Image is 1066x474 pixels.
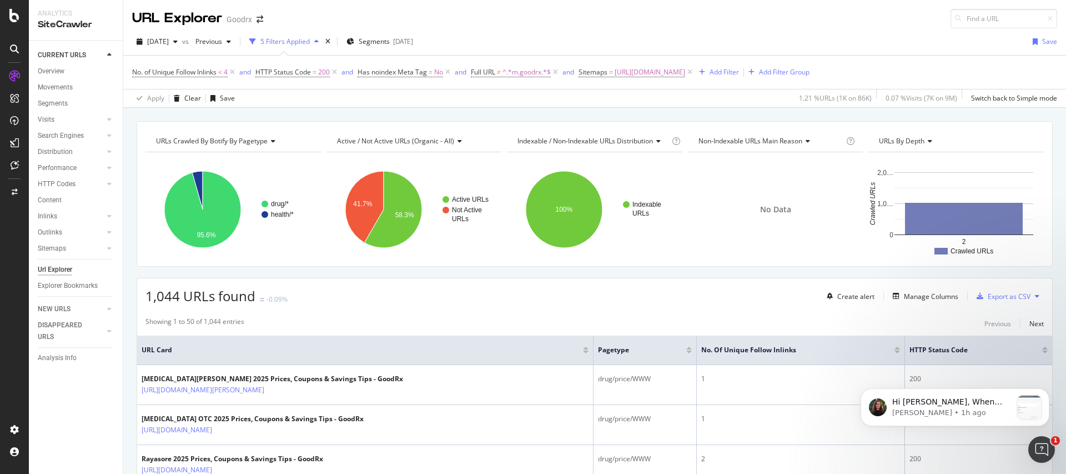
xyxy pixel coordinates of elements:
span: URLs Crawled By Botify By pagetype [156,136,268,146]
svg: A chart. [145,161,319,258]
span: HTTP Status Code [255,67,311,77]
a: Performance [38,162,104,174]
img: Equal [260,298,264,301]
text: 95.6% [197,231,215,239]
div: A chart. [326,161,500,258]
span: ≠ [497,67,501,77]
div: Search Engines [38,130,84,142]
div: 2 [701,454,900,464]
div: Save [1042,37,1057,46]
div: Performance [38,162,77,174]
button: and [455,67,466,77]
div: drug/price/WWW [598,414,692,424]
span: = [609,67,613,77]
div: Previous [984,319,1011,328]
iframe: Intercom notifications message [844,366,1066,444]
div: Showing 1 to 50 of 1,044 entries [145,317,244,330]
button: and [341,67,353,77]
span: 2025 Sep. 8th [147,37,169,46]
text: 1,0… [878,200,894,208]
h4: URLs by Depth [877,132,1034,150]
div: DISAPPEARED URLS [38,320,94,343]
div: Url Explorer [38,264,72,276]
a: Search Engines [38,130,104,142]
div: Export as CSV [988,292,1030,301]
div: 1.21 % URLs ( 1K on 86K ) [799,93,872,103]
input: Find a URL [951,9,1057,28]
h4: Non-Indexable URLs Main Reason [696,132,844,150]
div: Add Filter [710,67,739,77]
text: health/* [271,211,294,218]
a: NEW URLS [38,303,104,315]
div: Overview [38,66,64,77]
span: Sitemaps [579,67,607,77]
div: NEW URLS [38,303,71,315]
div: Apply [147,93,164,103]
button: Switch back to Simple mode [967,89,1057,107]
span: 1 [1051,436,1060,445]
button: Add Filter [695,66,739,79]
a: DISAPPEARED URLS [38,320,104,343]
span: Full URL [471,67,495,77]
span: Has noindex Meta Tag [358,67,427,77]
div: Goodrx [227,14,252,25]
span: URL Card [142,345,580,355]
button: Save [1028,33,1057,51]
span: No. of Unique Follow Inlinks [701,345,878,355]
div: times [323,36,333,47]
span: Segments [359,37,390,46]
span: No [434,64,443,80]
span: [URL][DOMAIN_NAME] [615,64,685,80]
span: 4 [224,64,228,80]
a: [URL][DOMAIN_NAME] [142,425,212,436]
span: HTTP Status Code [909,345,1025,355]
a: HTTP Codes [38,178,104,190]
span: = [429,67,433,77]
div: CURRENT URLS [38,49,86,61]
button: Previous [191,33,235,51]
div: URL Explorer [132,9,222,28]
button: [DATE] [132,33,182,51]
div: Clear [184,93,201,103]
button: Add Filter Group [744,66,809,79]
text: Not Active [452,206,482,214]
h4: Indexable / Non-Indexable URLs Distribution [515,132,670,150]
text: 2 [962,238,966,246]
a: Analysis Info [38,352,115,364]
div: 0.07 % Visits ( 7K on 9M ) [886,93,957,103]
a: Sitemaps [38,243,104,255]
a: Outlinks [38,227,104,238]
div: and [239,67,251,77]
text: drug/* [271,200,289,208]
svg: A chart. [868,161,1042,258]
div: drug/price/WWW [598,454,692,464]
div: 1 [701,414,900,424]
button: Manage Columns [888,290,958,303]
div: Content [38,194,62,206]
span: vs [182,37,191,46]
a: Visits [38,114,104,126]
button: Segments[DATE] [342,33,418,51]
div: Analytics [38,9,114,18]
a: Distribution [38,146,104,158]
text: 100% [556,206,573,213]
div: [MEDICAL_DATA] OTC 2025 Prices, Coupons & Savings Tips - GoodRx [142,414,364,424]
text: Crawled URLs [951,247,993,255]
div: Visits [38,114,54,126]
span: No. of Unique Follow Inlinks [132,67,217,77]
svg: A chart. [507,161,681,258]
div: HTTP Codes [38,178,76,190]
a: Overview [38,66,115,77]
button: Create alert [822,287,874,305]
div: -0.09% [266,295,288,304]
div: SiteCrawler [38,18,114,31]
span: No Data [760,204,791,215]
div: Sitemaps [38,243,66,255]
div: drug/price/WWW [598,374,692,384]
